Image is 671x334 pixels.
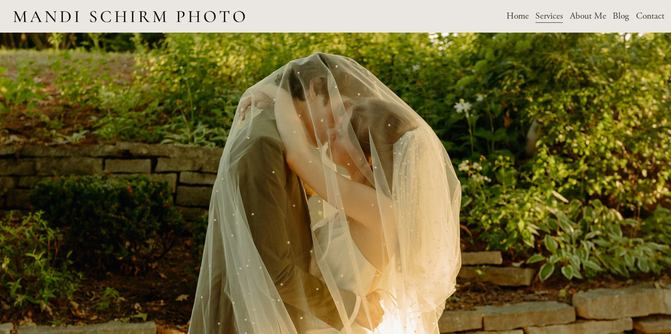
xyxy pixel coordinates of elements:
[636,8,664,24] a: Contact
[535,8,563,24] a: folder dropdown
[7,0,252,32] img: Des Moines Wedding Photographer - Mandi Schirm Photo
[507,8,529,24] a: Home
[570,8,606,24] a: About Me
[613,8,629,24] a: Blog
[535,9,563,23] span: Services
